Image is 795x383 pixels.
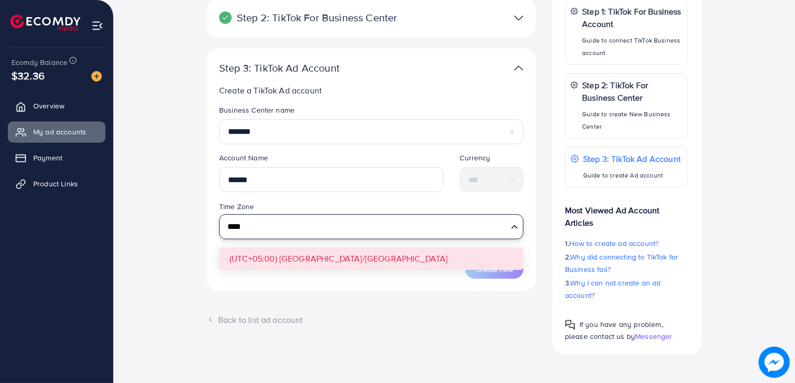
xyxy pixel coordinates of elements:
[565,277,688,302] p: 3.
[33,179,78,189] span: Product Links
[219,214,523,239] div: Search for option
[11,57,68,67] span: Ecomdy Balance
[565,319,663,341] span: If you have any problem, please contact us by
[219,11,416,24] p: Step 2: TikTok For Business Center
[635,331,672,341] span: Messenger
[10,15,80,31] img: logo
[582,79,682,104] p: Step 2: TikTok For Business Center
[219,248,523,270] li: (UTC+05:00) [GEOGRAPHIC_DATA]/[GEOGRAPHIC_DATA]
[582,108,682,133] p: Guide to create New Business Center
[219,62,416,74] p: Step 3: TikTok Ad Account
[8,95,105,116] a: Overview
[91,71,102,81] img: image
[219,105,523,119] legend: Business Center name
[219,153,443,167] legend: Account Name
[583,153,681,165] p: Step 3: TikTok Ad Account
[514,61,523,76] img: TikTok partner
[8,147,105,168] a: Payment
[759,347,790,378] img: image
[582,5,682,30] p: Step 1: TikTok For Business Account
[460,153,524,167] legend: Currency
[219,201,254,212] label: Time Zone
[33,127,86,137] span: My ad accounts
[565,320,575,330] img: Popup guide
[565,278,661,300] span: Why I can not create an ad account?
[8,121,105,142] a: My ad accounts
[569,238,658,249] span: How to create ad account?
[565,196,688,229] p: Most Viewed Ad Account Articles
[565,251,688,276] p: 2.
[582,34,682,59] p: Guide to connect TikTok Business account
[8,173,105,194] a: Product Links
[565,252,678,275] span: Why did connecting to TikTok for Business fail?
[565,237,688,250] p: 1.
[514,10,523,25] img: TikTok partner
[224,217,507,236] input: Search for option
[33,153,62,163] span: Payment
[91,20,103,32] img: menu
[33,101,64,111] span: Overview
[11,68,45,83] span: $32.36
[583,169,681,182] p: Guide to create Ad account
[207,314,536,326] div: Back to list ad account
[219,84,528,97] p: Create a TikTok Ad account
